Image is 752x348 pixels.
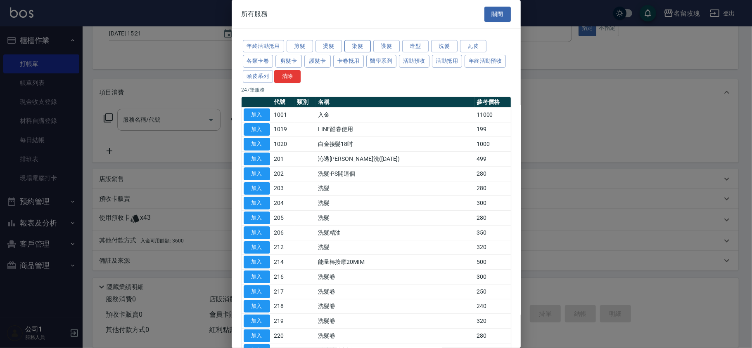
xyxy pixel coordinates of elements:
button: 瓦皮 [460,40,486,53]
td: 500 [474,255,511,270]
td: 199 [474,122,511,137]
td: 204 [272,196,295,211]
button: 年終活動預收 [465,55,506,68]
span: 所有服務 [242,10,268,18]
td: 沁透[PERSON_NAME]洗([DATE]) [316,152,474,167]
td: 350 [474,225,511,240]
button: 剪髮卡 [275,55,302,68]
p: 247 筆服務 [242,86,511,94]
button: 加入 [244,241,270,254]
button: 活動抵用 [432,55,463,68]
td: 214 [272,255,295,270]
td: 300 [474,196,511,211]
td: 洗髮卷 [316,329,474,343]
button: 加入 [244,329,270,342]
th: 參考價格 [474,97,511,108]
td: 洗髮卷 [316,270,474,285]
td: 白金接髮18吋 [316,137,474,152]
td: 203 [272,181,295,196]
td: 205 [272,211,295,226]
button: 造型 [402,40,429,53]
td: 240 [474,299,511,314]
td: 洗髮卷 [316,284,474,299]
button: 燙髮 [316,40,342,53]
td: 206 [272,225,295,240]
button: 護髮 [373,40,400,53]
td: 202 [272,166,295,181]
button: 加入 [244,285,270,298]
td: 280 [474,211,511,226]
td: 300 [474,270,511,285]
button: 加入 [244,270,270,283]
td: 入金 [316,107,474,122]
button: 加入 [244,197,270,209]
td: LINE酷卷使用 [316,122,474,137]
button: 醫學系列 [366,55,397,68]
td: 1019 [272,122,295,137]
td: 212 [272,240,295,255]
th: 類別 [295,97,316,108]
td: 220 [272,329,295,343]
button: 卡卷抵用 [333,55,364,68]
button: 加入 [244,315,270,327]
button: 加入 [244,226,270,239]
button: 年終活動抵用 [243,40,284,53]
button: 加入 [244,300,270,313]
td: 250 [474,284,511,299]
td: 219 [272,314,295,329]
button: 加入 [244,138,270,150]
td: 11000 [474,107,511,122]
td: 1020 [272,137,295,152]
button: 加入 [244,212,270,224]
button: 加入 [244,108,270,121]
td: 320 [474,314,511,329]
td: 洗髮 [316,240,474,255]
button: 活動預收 [399,55,429,68]
th: 代號 [272,97,295,108]
td: 499 [474,152,511,167]
td: 320 [474,240,511,255]
button: 剪髮 [287,40,313,53]
button: 各類卡卷 [243,55,273,68]
th: 名稱 [316,97,474,108]
button: 頭皮系列 [243,70,273,83]
td: 216 [272,270,295,285]
td: 洗髮 [316,211,474,226]
td: 280 [474,166,511,181]
td: 218 [272,299,295,314]
button: 護髮卡 [304,55,331,68]
button: 洗髮 [431,40,458,53]
td: 280 [474,181,511,196]
td: 能量棒按摩20MIM [316,255,474,270]
button: 加入 [244,123,270,136]
td: 洗髮卷 [316,314,474,329]
button: 加入 [244,153,270,165]
td: 洗髮-PS開這個 [316,166,474,181]
td: 217 [272,284,295,299]
button: 加入 [244,256,270,268]
td: 1000 [474,137,511,152]
button: 加入 [244,167,270,180]
td: 1001 [272,107,295,122]
td: 280 [474,329,511,343]
td: 洗髮 [316,181,474,196]
button: 關閉 [484,7,511,22]
button: 清除 [274,70,301,83]
td: 洗髮 [316,196,474,211]
td: 201 [272,152,295,167]
button: 加入 [244,182,270,195]
td: 洗髮精油 [316,225,474,240]
td: 洗髮卷 [316,299,474,314]
button: 染髮 [344,40,371,53]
